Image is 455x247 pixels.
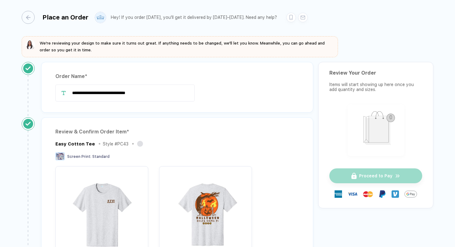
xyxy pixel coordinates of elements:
div: Easy Cotton Tee [55,141,95,147]
img: Venmo [392,190,399,198]
img: GPay [405,188,417,200]
img: Paypal [379,190,386,198]
span: Standard [92,154,110,159]
div: Style # PC43 [103,141,128,146]
img: master-card [363,189,373,199]
img: sophie [25,40,35,50]
div: Review Your Order [329,70,422,76]
button: We're reviewing your design to make sure it turns out great. If anything needs to be changed, we'... [25,40,334,54]
div: Review & Confirm Order Item [55,127,299,137]
img: visa [348,189,357,199]
img: express [335,190,342,198]
img: Screen Print [55,152,65,160]
div: Order Name [55,71,299,81]
div: Place an Order [42,14,89,21]
span: Screen Print : [67,154,91,159]
span: We're reviewing your design to make sure it turns out great. If anything needs to be changed, we'... [40,41,325,52]
img: shopping_bag.png [350,107,401,152]
div: Hey! If you order [DATE], you'll get it delivered by [DATE]–[DATE]. Need any help? [111,15,277,20]
img: user profile [95,12,106,23]
div: Items will start showing up here once you add quantity and sizes. [329,82,422,92]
